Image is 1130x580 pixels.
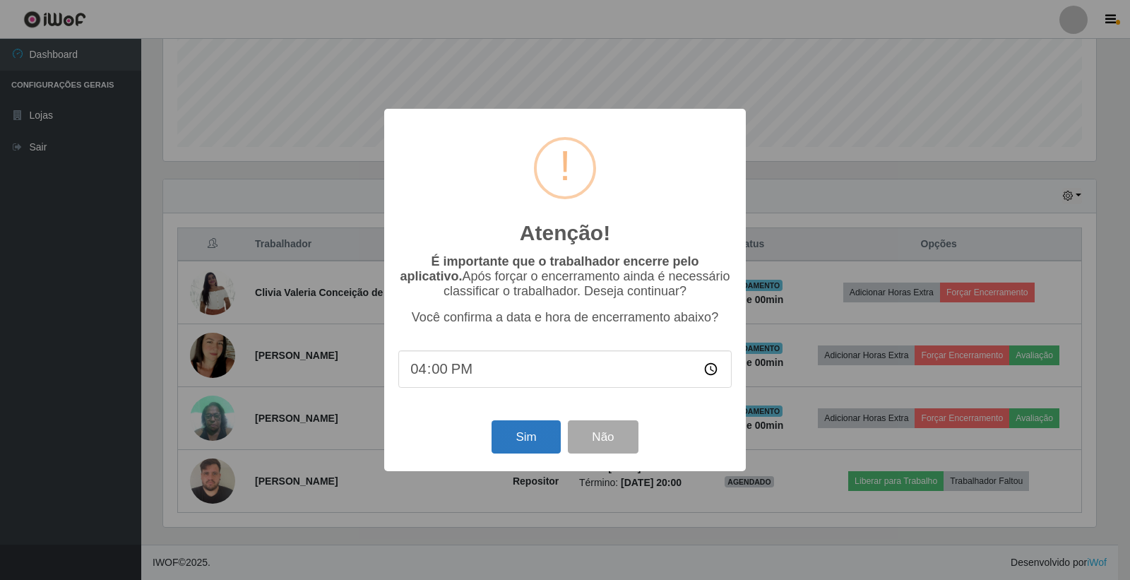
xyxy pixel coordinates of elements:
button: Não [568,420,638,454]
button: Sim [492,420,560,454]
p: Após forçar o encerramento ainda é necessário classificar o trabalhador. Deseja continuar? [398,254,732,299]
h2: Atenção! [520,220,610,246]
b: É importante que o trabalhador encerre pelo aplicativo. [400,254,698,283]
p: Você confirma a data e hora de encerramento abaixo? [398,310,732,325]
